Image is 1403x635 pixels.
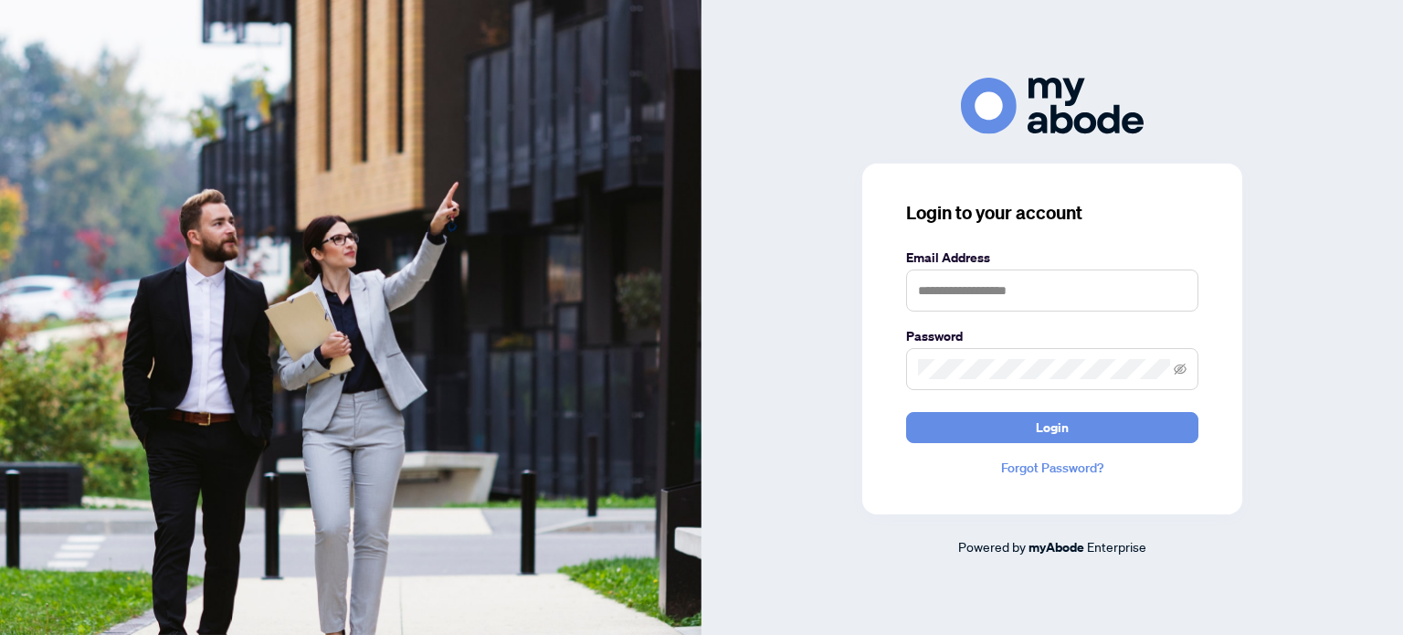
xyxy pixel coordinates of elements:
[906,326,1198,346] label: Password
[906,200,1198,226] h3: Login to your account
[1036,413,1069,442] span: Login
[1029,537,1084,557] a: myAbode
[1087,538,1146,555] span: Enterprise
[906,458,1198,478] a: Forgot Password?
[906,248,1198,268] label: Email Address
[961,78,1144,133] img: ma-logo
[1174,363,1187,376] span: eye-invisible
[958,538,1026,555] span: Powered by
[906,412,1198,443] button: Login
